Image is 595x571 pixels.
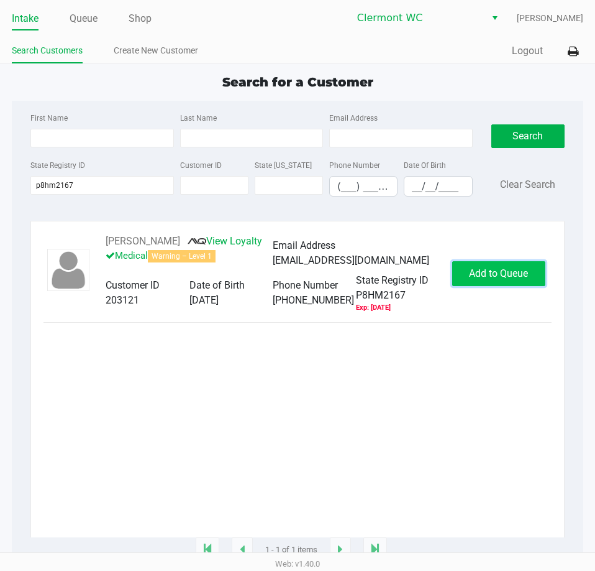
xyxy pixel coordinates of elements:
[275,559,320,569] span: Web: v1.40.0
[404,160,446,171] label: Date Of Birth
[232,537,253,562] app-submit-button: Previous
[329,113,378,124] label: Email Address
[330,177,397,196] input: Format: (999) 999-9999
[12,43,83,58] a: Search Customers
[273,279,338,291] span: Phone Number
[357,11,478,26] span: Clermont WC
[180,160,222,171] label: Customer ID
[273,254,429,266] span: [EMAIL_ADDRESS][DOMAIN_NAME]
[491,124,565,148] button: Search
[30,160,85,171] label: State Registry ID
[500,177,555,192] button: Clear Search
[12,10,39,27] a: Intake
[356,274,429,286] span: State Registry ID
[363,537,387,562] app-submit-button: Move to last page
[512,44,543,58] button: Logout
[180,113,217,124] label: Last Name
[273,239,335,251] span: Email Address
[189,294,219,306] span: [DATE]
[486,7,504,29] button: Select
[404,177,471,196] input: Format: MM/DD/YYYY
[255,160,312,171] label: State [US_STATE]
[148,250,216,262] span: Warning – Level 1
[106,294,139,306] span: 203121
[114,43,198,58] a: Create New Customer
[129,10,152,27] a: Shop
[30,113,68,124] label: First Name
[196,537,219,562] app-submit-button: Move to first page
[222,75,373,90] span: Search for a Customer
[273,294,354,306] span: [PHONE_NUMBER]
[265,544,317,556] span: 1 - 1 of 1 items
[106,279,160,291] span: Customer ID
[106,249,273,263] p: Medical
[70,10,98,27] a: Queue
[188,235,262,247] a: View Loyalty
[469,267,528,279] span: Add to Queue
[189,279,245,291] span: Date of Birth
[404,176,472,197] kendo-maskedtextbox: Format: MM/DD/YYYY
[517,12,583,25] span: [PERSON_NAME]
[356,303,391,313] div: Medical card expired
[452,261,545,286] button: Add to Queue
[330,537,351,562] app-submit-button: Next
[329,176,397,197] kendo-maskedtextbox: Format: (999) 999-9999
[106,234,180,249] button: See customer info
[356,288,406,303] span: P8HM2167
[329,160,380,171] label: Phone Number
